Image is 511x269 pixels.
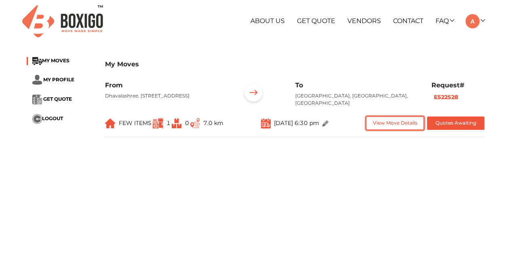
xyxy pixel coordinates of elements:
img: ... [153,118,163,129]
h6: To [295,81,419,89]
img: ... [172,119,181,128]
span: FEW ITEMS [119,119,151,127]
span: 7.0 km [203,119,223,127]
img: ... [261,118,271,129]
span: MY MOVES [42,58,69,64]
span: GET QUOTE [43,96,72,102]
img: Boxigo [22,5,103,37]
a: ... GET QUOTE [32,96,72,102]
span: LOGOUT [42,116,63,122]
span: MY PROFILE [43,76,74,83]
button: Quotes Awaiting [427,116,485,130]
button: E522528 [431,93,461,102]
a: Vendors [347,17,381,25]
h6: From [105,81,229,89]
img: ... [32,57,42,65]
h3: My Moves [105,60,485,68]
a: About Us [250,17,285,25]
h6: Request# [431,81,485,89]
span: 1 [166,119,170,127]
img: ... [32,75,42,85]
img: ... [241,81,266,106]
a: Get Quote [297,17,335,25]
img: ... [32,114,42,124]
a: FAQ [435,17,453,25]
button: ...LOGOUT [32,114,63,124]
a: ...MY MOVES [32,58,69,64]
img: ... [32,95,42,104]
a: Contact [393,17,423,25]
img: ... [105,119,116,128]
span: [DATE] 6:30 pm [274,119,319,127]
a: ... MY PROFILE [32,76,74,83]
img: ... [190,118,200,128]
img: ... [322,121,328,127]
p: Dhavalashree, [STREET_ADDRESS] [105,92,229,100]
b: E522528 [434,93,458,101]
span: 0 [185,119,189,127]
p: [GEOGRAPHIC_DATA], [GEOGRAPHIC_DATA], [GEOGRAPHIC_DATA] [295,92,419,107]
button: View Move Details [366,116,424,130]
